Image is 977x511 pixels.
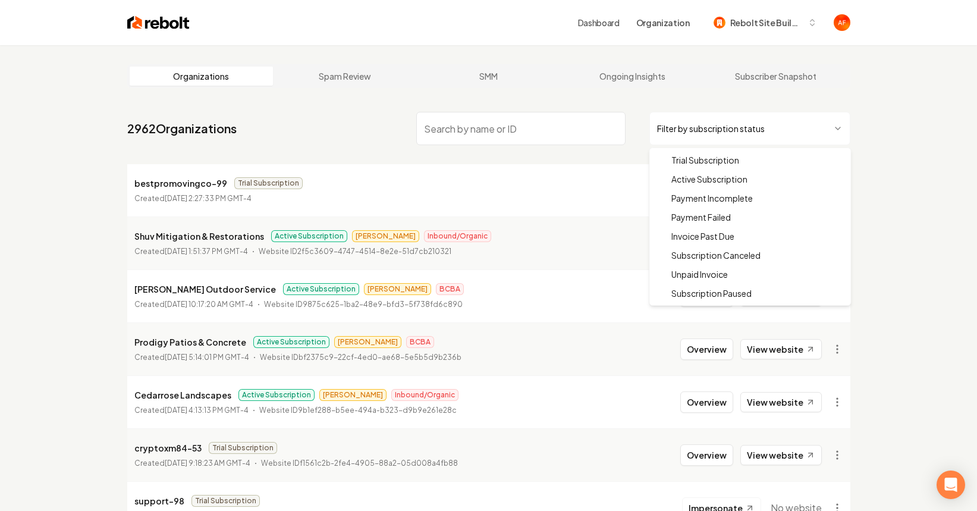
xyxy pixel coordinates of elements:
[671,173,747,185] span: Active Subscription
[671,230,734,242] span: Invoice Past Due
[671,192,753,204] span: Payment Incomplete
[671,211,731,223] span: Payment Failed
[671,154,739,166] span: Trial Subscription
[671,249,761,261] span: Subscription Canceled
[671,287,752,299] span: Subscription Paused
[671,268,728,280] span: Unpaid Invoice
